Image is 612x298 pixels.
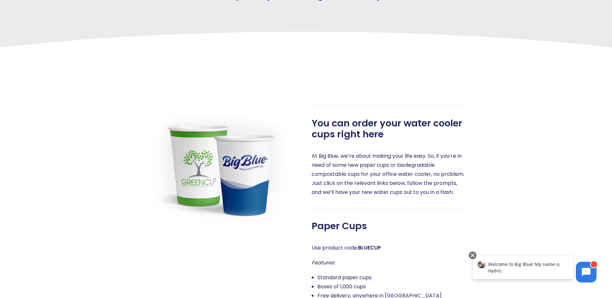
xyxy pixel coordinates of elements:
[317,282,468,291] li: Boxes of 1,000 cups
[358,244,381,251] strong: BLUECUP
[312,118,468,140] span: You can order your water cooler cups right here
[312,152,468,197] p: At Big Blue, we’re about making your life easy. So, if you’re in need of some new paper cups or b...
[317,273,468,282] li: Standard paper cups
[312,259,335,266] em: Features:
[312,243,468,252] p: Use product code:
[466,250,603,289] iframe: Chatbot
[312,220,367,232] span: Paper Cups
